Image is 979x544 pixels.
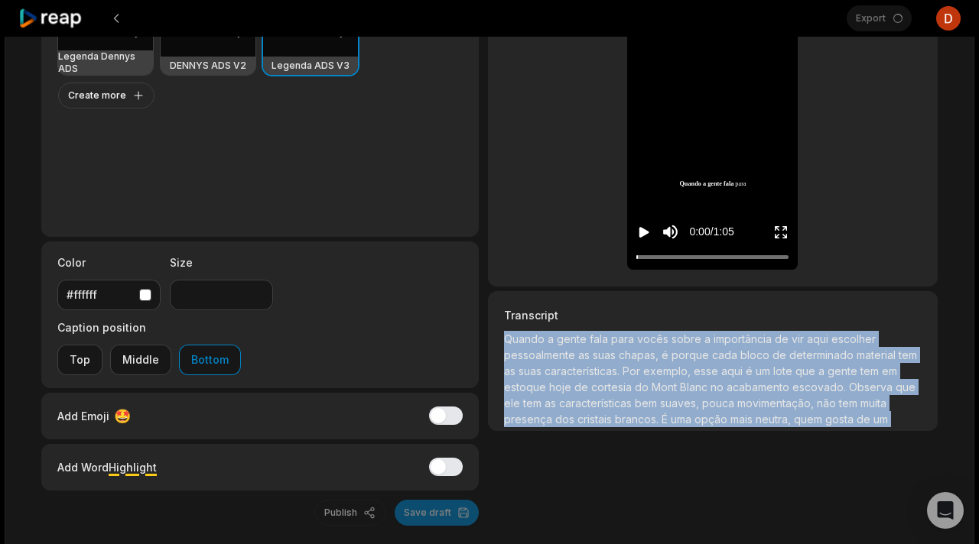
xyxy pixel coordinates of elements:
span: Highlight [109,461,157,474]
span: mais [730,413,756,426]
span: de [857,413,873,426]
button: Publish [314,500,385,526]
span: gente [557,332,590,345]
span: estoque [504,380,549,393]
span: para [611,332,637,345]
h3: Transcript [504,307,922,323]
span: a [548,332,557,345]
span: no [711,380,727,393]
span: um [756,364,773,377]
span: aqui [807,332,831,345]
span: dos [555,413,577,426]
span: fala [590,332,611,345]
span: características [559,397,635,410]
span: fala [724,179,733,189]
span: pouca [702,397,737,410]
span: em [882,364,897,377]
span: uma [671,413,694,426]
button: Play video [636,218,652,246]
button: Middle [110,345,171,375]
span: do [635,380,652,393]
span: ele [504,397,523,410]
div: #ffffff [67,287,133,303]
span: É [662,413,671,426]
span: lote [773,364,795,377]
span: Por [623,364,643,377]
span: quem [794,413,825,426]
span: vocês [637,332,672,345]
span: aqui [721,364,746,377]
span: neutra, [756,413,794,426]
span: Mont [652,380,680,393]
span: as [504,364,519,377]
span: vir [792,332,807,345]
span: é [746,364,756,377]
span: brancos. [615,413,662,426]
span: cada [712,348,740,361]
span: sobre [672,332,704,345]
label: Caption position [57,319,241,335]
button: #ffffff [57,280,161,310]
span: cortesia [591,380,635,393]
button: Enter Fullscreen [773,218,789,246]
button: Bottom [179,345,241,375]
span: escovado. [792,380,849,393]
h3: DENNYS ADS V2 [170,60,246,72]
label: Color [57,254,161,270]
span: de [772,348,789,361]
span: que [896,380,916,393]
span: tem [523,397,545,410]
span: importância [714,332,775,345]
span: Observa [849,380,896,393]
span: a [703,180,706,189]
span: presença [504,413,555,426]
span: pessoalmente [504,348,578,361]
span: opção [694,413,730,426]
span: é [662,348,672,361]
span: para [735,180,746,189]
div: Add Word [57,457,157,478]
span: 🤩 [114,406,131,426]
span: exemplo, [643,364,694,377]
span: Add Emoji [57,408,109,424]
div: Open Intercom Messenger [927,492,964,529]
span: Quando [679,180,701,189]
span: esse [694,364,721,377]
h3: Legenda Dennys ADS [58,50,153,75]
span: muita [860,397,886,410]
span: de [775,332,792,345]
span: escolher [831,332,876,345]
span: suas [519,364,545,377]
span: tem [839,397,860,410]
button: Create more [58,83,154,108]
span: acabamento [727,380,792,393]
span: bloco [740,348,772,361]
span: porque [672,348,712,361]
span: a [818,364,828,377]
span: as [545,397,559,410]
span: cristais [577,413,615,426]
div: 0:00 / 1:05 [689,224,733,240]
span: Quando [504,332,548,345]
span: material [857,348,899,361]
span: que [795,364,818,377]
button: Mute sound [661,222,680,241]
span: suas [593,348,619,361]
span: determinado [789,348,857,361]
span: características. [545,364,623,377]
span: chapas, [619,348,662,361]
span: Blanc [680,380,711,393]
span: movimentação, [737,397,817,410]
span: gente [828,364,860,377]
span: gente [707,180,722,189]
h3: Legenda ADS V3 [272,60,350,72]
span: suaves, [660,397,702,410]
button: Top [57,345,102,375]
span: tem [899,348,917,361]
span: as [578,348,593,361]
span: a [704,332,714,345]
span: gosta [825,413,857,426]
span: hoje [549,380,574,393]
span: bem [635,397,660,410]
